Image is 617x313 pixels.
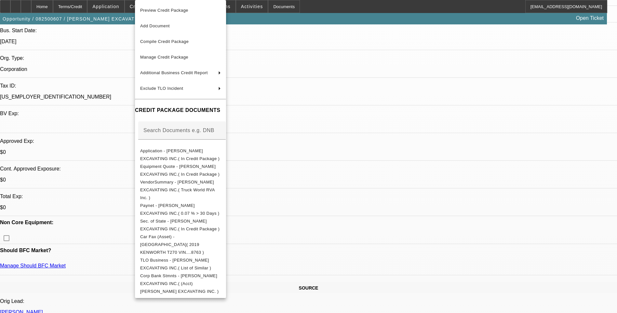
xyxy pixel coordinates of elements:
button: Car Fax (Asset) - KENWORTH( 2019 KENWORTH T270 VIN....8763 ) [135,233,226,256]
button: Corp Bank Stmnts - RODENHISER EXCAVATING INC.( (Acct) RODENHISER EXCAVATING INC. ) [135,272,226,295]
span: Preview Credit Package [140,8,188,13]
span: Equipment Quote - [PERSON_NAME] EXCAVATING INC.( In Credit Package ) [140,164,220,177]
span: Compile Credit Package [140,39,189,44]
span: Exclude TLO Incident [140,86,183,91]
button: TLO Business - RODENHISER EXCAVATING INC.( List of Similar ) [135,256,226,272]
mat-label: Search Documents e.g. DNB [143,128,214,133]
span: TLO Business - [PERSON_NAME] EXCAVATING INC.( List of Similar ) [140,258,211,270]
button: Application - RODENHISER EXCAVATING INC.( In Credit Package ) [135,147,226,163]
span: Additional Business Credit Report [140,70,208,75]
span: Application - [PERSON_NAME] EXCAVATING INC.( In Credit Package ) [140,148,220,161]
button: Equipment Quote - RODENHISER EXCAVATING INC.( In Credit Package ) [135,163,226,178]
button: Sec. of State - RODENHISER EXCAVATING INC.( In Credit Package ) [135,217,226,233]
button: VendorSummary - RODENHISER EXCAVATING INC.( Truck World RVA Inc. ) [135,178,226,202]
span: Car Fax (Asset) - [GEOGRAPHIC_DATA]( 2019 KENWORTH T270 VIN....8763 ) [140,234,204,255]
button: Paynet - RODENHISER EXCAVATING INC.( 0.07 % > 30 Days ) [135,202,226,217]
h4: CREDIT PACKAGE DOCUMENTS [135,106,226,114]
span: Manage Credit Package [140,55,188,60]
span: Paynet - [PERSON_NAME] EXCAVATING INC.( 0.07 % > 30 Days ) [140,203,220,216]
span: Corp Bank Stmnts - [PERSON_NAME] EXCAVATING INC.( (Acct) [PERSON_NAME] EXCAVATING INC. ) [140,273,219,294]
span: Add Document [140,23,170,28]
span: Sec. of State - [PERSON_NAME] EXCAVATING INC.( In Credit Package ) [140,219,220,231]
span: VendorSummary - [PERSON_NAME] EXCAVATING INC.( Truck World RVA Inc. ) [140,180,215,200]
